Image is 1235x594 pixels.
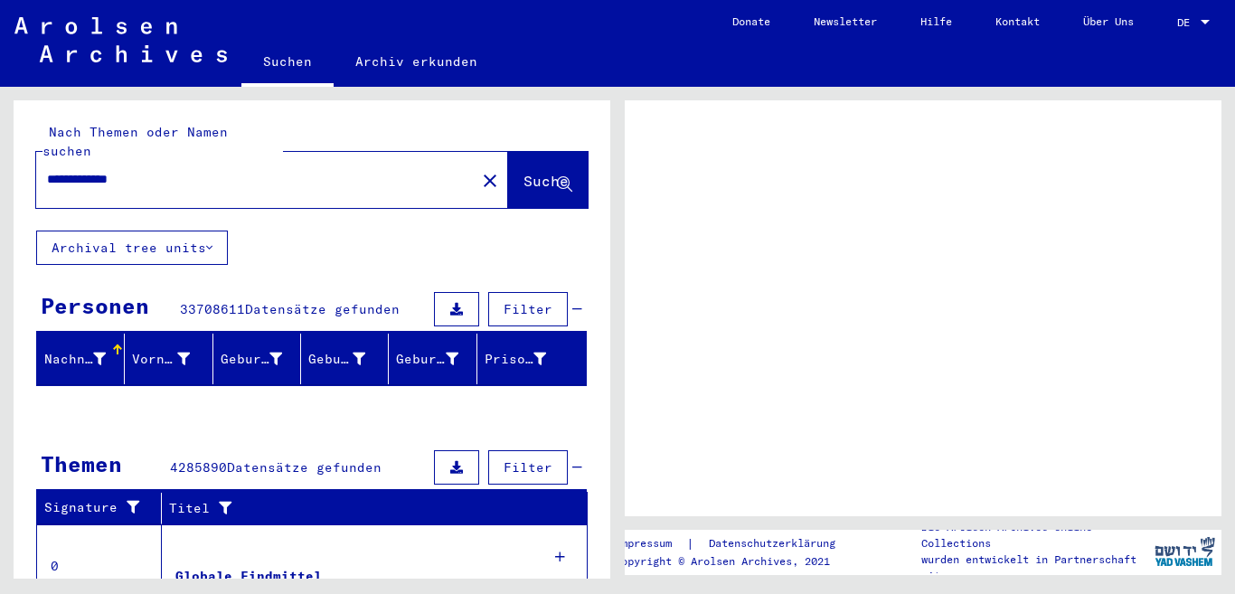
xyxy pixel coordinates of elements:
[479,170,501,192] mat-icon: close
[36,231,228,265] button: Archival tree units
[44,498,147,517] div: Signature
[227,459,382,476] span: Datensätze gefunden
[132,350,189,369] div: Vorname
[921,552,1147,584] p: wurden entwickelt in Partnerschaft mit
[245,301,400,317] span: Datensätze gefunden
[523,172,569,190] span: Suche
[169,494,570,523] div: Titel
[1151,529,1219,574] img: yv_logo.png
[41,448,122,480] div: Themen
[1177,16,1197,29] span: DE
[308,350,365,369] div: Geburt‏
[44,494,165,523] div: Signature
[221,344,305,373] div: Geburtsname
[132,344,212,373] div: Vorname
[175,567,322,586] div: Globale Findmittel
[213,334,301,384] mat-header-cell: Geburtsname
[389,334,476,384] mat-header-cell: Geburtsdatum
[44,344,128,373] div: Nachname
[180,301,245,317] span: 33708611
[42,124,228,159] mat-label: Nach Themen oder Namen suchen
[170,459,227,476] span: 4285890
[921,519,1147,552] p: Die Arolsen Archives Online-Collections
[477,334,586,384] mat-header-cell: Prisoner #
[396,350,457,369] div: Geburtsdatum
[396,344,480,373] div: Geburtsdatum
[508,152,588,208] button: Suche
[37,334,125,384] mat-header-cell: Nachname
[615,534,857,553] div: |
[485,344,569,373] div: Prisoner #
[308,344,388,373] div: Geburt‏
[125,334,212,384] mat-header-cell: Vorname
[14,17,227,62] img: Arolsen_neg.svg
[334,40,499,83] a: Archiv erkunden
[488,450,568,485] button: Filter
[504,301,552,317] span: Filter
[504,459,552,476] span: Filter
[301,334,389,384] mat-header-cell: Geburt‏
[241,40,334,87] a: Suchen
[615,534,686,553] a: Impressum
[615,553,857,570] p: Copyright © Arolsen Archives, 2021
[485,350,546,369] div: Prisoner #
[472,162,508,198] button: Clear
[44,350,106,369] div: Nachname
[488,292,568,326] button: Filter
[694,534,857,553] a: Datenschutzerklärung
[221,350,282,369] div: Geburtsname
[41,289,149,322] div: Personen
[169,499,552,518] div: Titel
